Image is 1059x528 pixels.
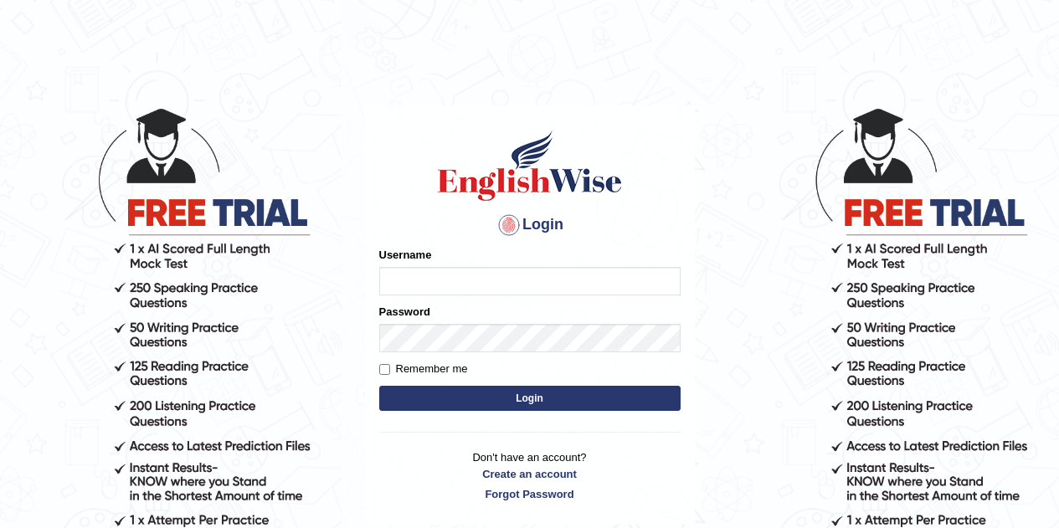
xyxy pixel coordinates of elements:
[379,466,681,482] a: Create an account
[379,361,468,377] label: Remember me
[379,386,681,411] button: Login
[379,212,681,238] h4: Login
[434,128,625,203] img: Logo of English Wise sign in for intelligent practice with AI
[379,486,681,502] a: Forgot Password
[379,449,681,501] p: Don't have an account?
[379,304,430,320] label: Password
[379,247,432,263] label: Username
[379,364,390,375] input: Remember me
